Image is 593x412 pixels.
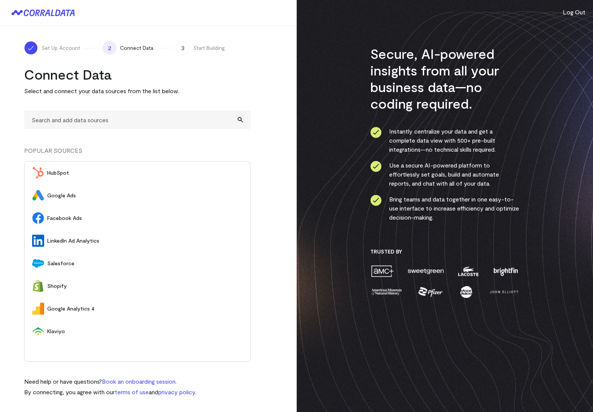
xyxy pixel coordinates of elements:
input: Search and add data sources [24,111,251,129]
img: lacoste-7a6b0538.png [457,264,479,278]
h3: Trusted By [370,248,519,255]
img: amc-0b11a8f1.png [370,264,394,278]
img: ico-check-circle-4b19435c.svg [370,195,382,206]
a: privacy policy. [158,388,196,395]
a: Book an onboarding session. [102,378,177,385]
span: Start Building [193,44,225,52]
img: ico-check-white-5ff98cb1.svg [27,44,35,52]
h2: Connect Data [24,66,251,83]
button: Log Out [563,8,585,17]
li: Bring teams and data together in one easy-to-use interface to increase efficiency and optimize de... [370,195,519,222]
img: ico-check-circle-4b19435c.svg [370,161,382,172]
span: Google Ads [47,192,243,199]
span: Connect Data [120,44,153,52]
span: Facebook Ads [47,214,243,222]
span: LinkedIn Ad Analytics [47,237,243,244]
div: POPULAR SOURCES [24,146,251,161]
img: amnh-5afada46.png [370,285,403,298]
span: Google Analytics 4 [47,305,243,312]
img: Facebook Ads [32,212,44,224]
p: By connecting, you agree with our and [24,387,196,397]
img: LinkedIn Ad Analytics [32,235,44,247]
li: Instantly centralize your data and get a complete data view with 500+ pre-built integrations—no t... [370,127,519,154]
span: 2 [103,41,116,55]
img: john-elliott-25751c40.png [488,285,519,298]
p: Select and connect your data sources from the list below. [24,86,251,95]
img: brightfin-a251e171.png [492,264,519,278]
img: moon-juice-c312e729.png [459,285,474,298]
img: HubSpot [32,167,44,179]
img: Shopify [32,280,44,292]
li: Use a secure AI-powered platform to effortlessly set goals, build and automate reports, and chat ... [370,161,519,188]
span: Shopify [47,282,243,290]
span: Set Up Account [42,44,80,52]
img: Salesforce [32,257,44,269]
img: Google Ads [32,189,44,201]
img: Google Analytics 4 [32,303,44,315]
a: terms of use [115,388,149,395]
img: ico-check-circle-4b19435c.svg [370,127,382,138]
span: Klaviyo [47,327,243,335]
span: 3 [176,41,189,55]
img: Klaviyo [32,325,44,337]
h3: Secure, AI-powered insights from all your business data—no coding required. [370,45,519,112]
p: Need help or have questions? [24,377,196,386]
img: sweetgreen-1d1fb32c.png [407,264,445,278]
img: pfizer-e137f5fc.png [417,285,444,298]
span: Salesforce [47,260,243,267]
span: HubSpot [47,169,243,177]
